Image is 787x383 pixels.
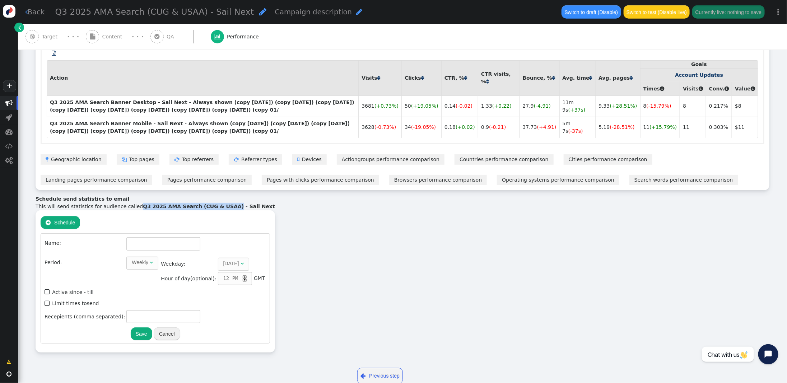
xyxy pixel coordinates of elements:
[660,86,664,91] span: 
[649,124,677,130] span: (+15.79%)
[67,32,79,42] div: · · ·
[692,5,764,18] button: Currently live: nothing to save
[45,287,51,297] span: 
[489,124,506,130] span: (-0.21)
[41,216,80,229] button: Schedule
[725,86,729,91] span: 
[131,327,152,340] button: Save
[46,220,51,225] span: 
[456,103,472,109] span: (-0.02)
[160,257,216,271] td: Weekday:
[36,196,129,202] b: Schedule send statistics to email
[122,157,129,162] span: 
[680,82,706,95] th: Visits
[595,61,640,95] th: Avg. pages
[520,61,559,95] th: Bounce, %
[562,5,621,18] button: Switch to draft (Disable)
[243,279,247,282] div: ▼
[44,310,125,323] td: Recepients (comma separated):
[52,51,56,56] span: 
[218,272,266,285] td: GMT
[478,95,520,117] td: 1.33
[154,327,180,340] button: Cancel
[214,34,221,39] span: 
[421,75,424,81] a: 
[55,7,254,17] span: Q3 2025 AMA Search (CUG & USAA) - Sail Next
[41,175,152,185] a: Landing pages performance comparison
[640,61,758,68] th: Goals
[6,372,11,377] span: 
[41,154,107,165] a: Geographic location
[706,117,732,138] td: 0.303%
[5,157,13,164] span: 
[680,95,706,117] td: 8
[568,128,583,134] span: (-37s)
[174,157,182,162] span: 
[297,157,302,162] span: 
[259,8,266,16] span: 
[374,124,396,130] span: (-0.73%)
[411,124,436,130] span: (-19.05%)
[25,24,86,50] a:  Target · · ·
[337,154,444,165] a: Actiongroups performance comparison
[232,275,238,282] span: PM
[401,117,441,138] td: 34
[497,175,619,185] a: Operating systems performance comparison
[5,128,13,135] span: 
[45,239,125,247] div: Name:
[568,107,586,113] span: (+37s)
[456,124,475,130] span: (+0.02)
[629,175,738,185] a: Search words performance comparison
[132,32,144,42] div: · · ·
[190,276,215,281] span: (optional)
[464,75,467,81] a: 
[624,5,690,18] button: Switch to test (Disable live)
[520,117,559,138] td: 37.73
[610,103,637,109] span: (+28.51%)
[169,154,219,165] a: Top referrers
[150,24,211,50] a:  QA
[377,75,380,80] span: Click to sort
[87,300,99,306] span: send
[732,117,758,138] td: $11
[2,355,17,368] a: 
[262,175,379,185] a: Pages with clicks performance comparison
[25,8,28,15] span: 
[374,103,399,109] span: (+0.73%)
[675,72,723,78] a: Account Updates
[292,154,327,165] a: Devices
[564,154,652,165] a: Cities performance comparison
[640,117,680,138] td: 11
[90,34,95,39] span: 
[537,124,557,130] span: (+4.91)
[154,34,159,39] span: 
[6,114,13,121] span: 
[770,1,787,23] a: ⋮
[19,24,22,31] span: 
[610,124,635,130] span: (-28.51%)
[229,154,282,165] a: Referrer types
[492,103,512,109] span: (+0.22)
[45,299,51,308] span: 
[377,75,380,81] a: 
[559,61,596,95] th: Avg. time
[143,204,275,209] b: Q3 2025 AMA Search (CUG & USAA) - Sail Next
[401,61,441,95] th: Clicks
[595,117,640,138] td: 5.19
[732,95,758,117] td: $8
[455,154,553,165] a: Countries performance comparison
[751,86,755,91] span: 
[358,95,401,117] td: 3681
[421,75,424,80] span: Click to sort
[223,260,239,267] div: [DATE]
[275,8,352,16] span: Campaign description
[360,372,365,380] span: 
[552,75,555,81] a: 
[706,95,732,117] td: 0.217%
[640,82,680,95] th: Times
[47,61,358,95] th: Action
[478,61,520,95] th: CTR visits, %
[102,33,125,41] span: Content
[42,33,61,41] span: Target
[534,103,551,109] span: (-4.91)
